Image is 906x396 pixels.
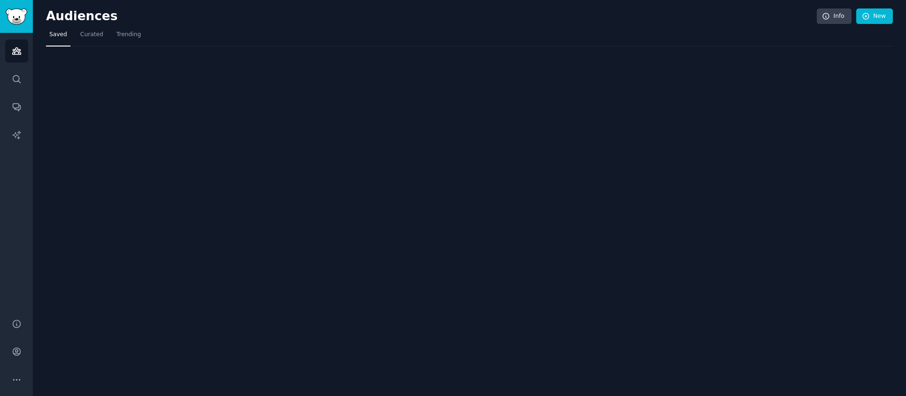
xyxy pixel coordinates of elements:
a: Info [817,8,852,24]
span: Trending [116,31,141,39]
a: Curated [77,27,107,47]
span: Curated [80,31,103,39]
a: Saved [46,27,70,47]
img: GummySearch logo [6,8,27,25]
h2: Audiences [46,9,817,24]
a: New [856,8,893,24]
a: Trending [113,27,144,47]
span: Saved [49,31,67,39]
